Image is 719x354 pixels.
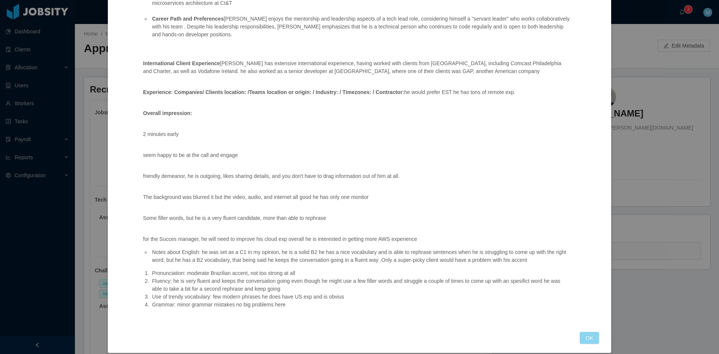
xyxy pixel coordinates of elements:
strong: Experience: Companies/ Clients location: /Teams location or origin: / Industry: / Timezones: / Co... [143,89,404,95]
p: The background was blurred it but the video, audio, and internet all good he has only one monitor [143,193,571,201]
li: [PERSON_NAME] enjoys the mentorship and leadership aspects of a tech lead role, considering himse... [151,15,571,39]
p: 2 minutes early [143,130,571,138]
li: Grammar: minor grammar mistakes no big problems here [151,301,571,309]
p: for the Succes manager, he will need to improve his cloud exp overall he is interested in getting... [143,235,571,243]
p: [PERSON_NAME] has extensive international experience, having worked with clients from [GEOGRAPHIC... [143,60,571,75]
li: Notes about English: he was set as a C1 in my opinion, he is a solid B2 he has a nice vocabulary ... [151,248,571,264]
strong: Career Path and Preferences [152,16,224,22]
li: Use of trendy vocabulary: few modern phrases he does have US exp and is obvius [151,293,571,301]
button: OK [580,332,599,344]
p: seem happy to be at the call and engage [143,151,571,159]
p: he would prefer EST he has tons of remote exp. [143,88,571,96]
li: Pronunciation: moderate Brazilian accent, not too strong at all [151,269,571,277]
li: Fluency: he is very fluent and keeps the conversation going even though he might use a few filler... [151,277,571,293]
strong: International Client Experience [143,60,220,66]
p: friendly demeanor, he is outgoing, likes sharing details, and you don't have to drag information ... [143,172,571,180]
p: Some filler words, but he is a very fluent candidate, more than able to rephrase [143,214,571,222]
strong: Overall impression: [143,110,192,116]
